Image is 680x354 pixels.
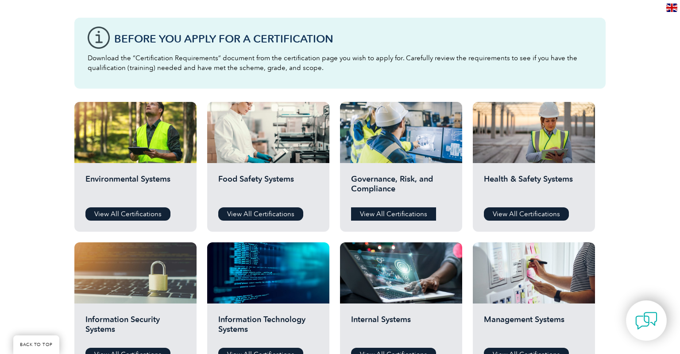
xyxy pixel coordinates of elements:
[351,174,451,201] h2: Governance, Risk, and Compliance
[484,174,584,201] h2: Health & Safety Systems
[218,207,303,221] a: View All Certifications
[13,335,59,354] a: BACK TO TOP
[85,315,185,341] h2: Information Security Systems
[85,207,170,221] a: View All Certifications
[351,207,436,221] a: View All Certifications
[114,33,592,44] h3: Before You Apply For a Certification
[85,174,185,201] h2: Environmental Systems
[666,4,677,12] img: en
[88,53,592,73] p: Download the “Certification Requirements” document from the certification page you wish to apply ...
[484,315,584,341] h2: Management Systems
[218,174,318,201] h2: Food Safety Systems
[484,207,569,221] a: View All Certifications
[351,315,451,341] h2: Internal Systems
[635,310,657,332] img: contact-chat.png
[218,315,318,341] h2: Information Technology Systems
